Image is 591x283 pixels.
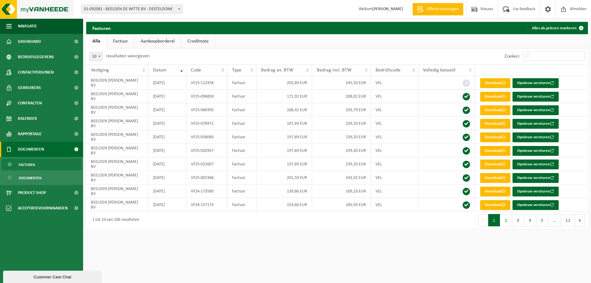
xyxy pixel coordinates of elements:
td: VEL [371,144,418,157]
span: Gebruikers [18,80,41,95]
td: 197,69 EUR [256,130,312,144]
td: VEL [371,90,418,103]
td: 239,20 EUR [312,117,371,130]
span: Contactpersonen [18,65,54,80]
span: … [548,214,561,226]
td: BEELDEN [PERSON_NAME] BV [86,130,148,144]
a: Download [480,78,510,88]
a: Download [480,173,510,183]
td: VEL [371,157,418,171]
td: VEL [371,117,418,130]
span: Acceptatievoorwaarden [18,200,68,216]
td: VF25-002366 [186,171,228,184]
td: BEELDEN [PERSON_NAME] BV [86,103,148,117]
a: Creditnota [181,34,215,48]
span: Volledig betaald [423,68,455,73]
td: VF25-080393 [186,103,228,117]
span: Facturen [19,159,35,171]
td: VEL [371,76,418,90]
a: Download [480,132,510,142]
td: [DATE] [148,157,186,171]
td: 208,02 EUR [312,90,371,103]
span: Product Shop [18,185,46,200]
td: 243,92 EUR [312,171,371,184]
span: Contracten [18,95,42,111]
button: Alles als gelezen markeren [527,22,587,34]
td: 185,93 EUR [312,198,371,212]
td: 245,50 EUR [312,76,371,90]
td: BEELDEN [PERSON_NAME] BV [86,76,148,90]
td: [DATE] [148,103,186,117]
a: Download [480,105,510,115]
span: Dashboard [18,34,41,49]
a: Download [480,146,510,156]
td: [DATE] [148,130,186,144]
a: Download [480,92,510,102]
td: 197,69 EUR [256,157,312,171]
span: Offerte aanvragen [425,6,460,12]
td: 153,66 EUR [256,198,312,212]
td: BEELDEN [PERSON_NAME] BV [86,144,148,157]
td: 239,20 EUR [312,157,371,171]
span: Code [191,68,201,73]
td: BEELDEN [PERSON_NAME] BV [86,198,148,212]
span: Kalender [18,111,37,126]
label: Zoeken: [505,54,520,59]
td: VEL [371,171,418,184]
a: Factuur [107,34,134,48]
td: VEL [371,184,418,198]
td: VF24-157173 [186,198,228,212]
td: [DATE] [148,184,186,198]
span: 10 [89,52,103,61]
label: resultaten weergeven [106,54,150,59]
td: 139,86 EUR [256,184,312,198]
span: Documenten [18,142,44,157]
td: 201,59 EUR [256,171,312,184]
td: 197,69 EUR [256,144,312,157]
td: VF25-112458 [186,76,228,90]
button: 1 [488,214,500,226]
td: Factuur [227,117,256,130]
button: Opnieuw versturen [513,132,559,142]
button: Opnieuw versturen [513,187,559,196]
span: Type [232,68,241,73]
iframe: chat widget [3,269,103,283]
span: 10 [90,52,103,61]
span: Documenten [19,172,42,184]
button: 3 [512,214,524,226]
button: 5 [536,214,548,226]
a: Download [480,119,510,129]
button: Opnieuw versturen [513,173,559,183]
button: 2 [500,214,512,226]
a: Alle [86,34,107,48]
td: 203,79 EUR [312,103,371,117]
a: Offerte aanvragen [412,3,463,15]
span: Rapportage [18,126,42,142]
span: Vestiging [91,68,109,73]
td: Factuur [227,103,256,117]
td: VEL [371,198,418,212]
td: [DATE] [148,144,186,157]
button: Opnieuw versturen [513,105,559,115]
a: Facturen [2,159,82,170]
td: BEELDEN [PERSON_NAME] BV [86,157,148,171]
td: [DATE] [148,171,186,184]
td: Factuur [227,171,256,184]
a: Documenten [2,172,82,184]
button: 11 [561,214,575,226]
td: BEELDEN [PERSON_NAME] BV [86,117,148,130]
td: VF25-078971 [186,117,228,130]
td: [DATE] [148,90,186,103]
td: 202,89 EUR [256,76,312,90]
td: BEELDEN [PERSON_NAME] BV [86,184,148,198]
button: Opnieuw versturen [513,160,559,169]
td: 169,23 EUR [312,184,371,198]
a: Aankoopborderel [135,34,181,48]
h2: Facturen [86,22,117,34]
a: Download [480,160,510,169]
td: 197,69 EUR [256,117,312,130]
td: VF25-096850 [186,90,228,103]
button: Opnieuw versturen [513,78,559,88]
td: 168,42 EUR [256,103,312,117]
